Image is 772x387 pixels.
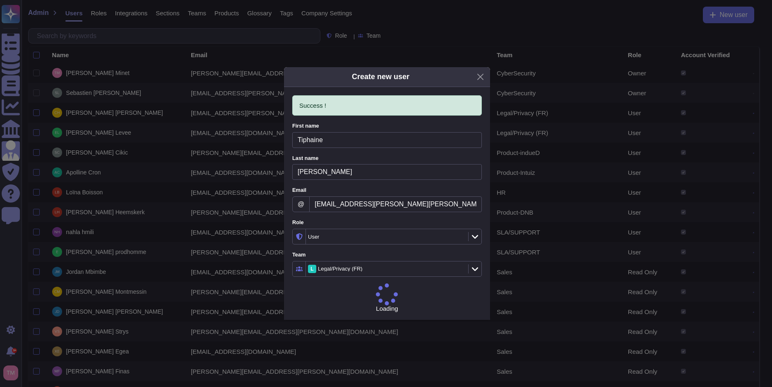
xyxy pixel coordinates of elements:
[309,196,482,212] input: Enter email
[474,70,487,83] button: Close
[308,265,316,273] div: L
[352,71,409,82] div: Create new user
[318,266,363,271] div: Legal/Privacy (FR)
[292,220,482,225] label: Role
[292,123,482,129] label: First name
[292,196,310,212] span: @
[376,283,398,312] div: Loading
[308,234,319,239] div: User
[292,156,482,161] label: Last name
[292,188,482,193] label: Email
[292,164,482,180] input: Enter user lastname
[292,252,482,258] label: Team
[292,132,482,148] input: Enter user firstname
[292,95,482,116] div: Success !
